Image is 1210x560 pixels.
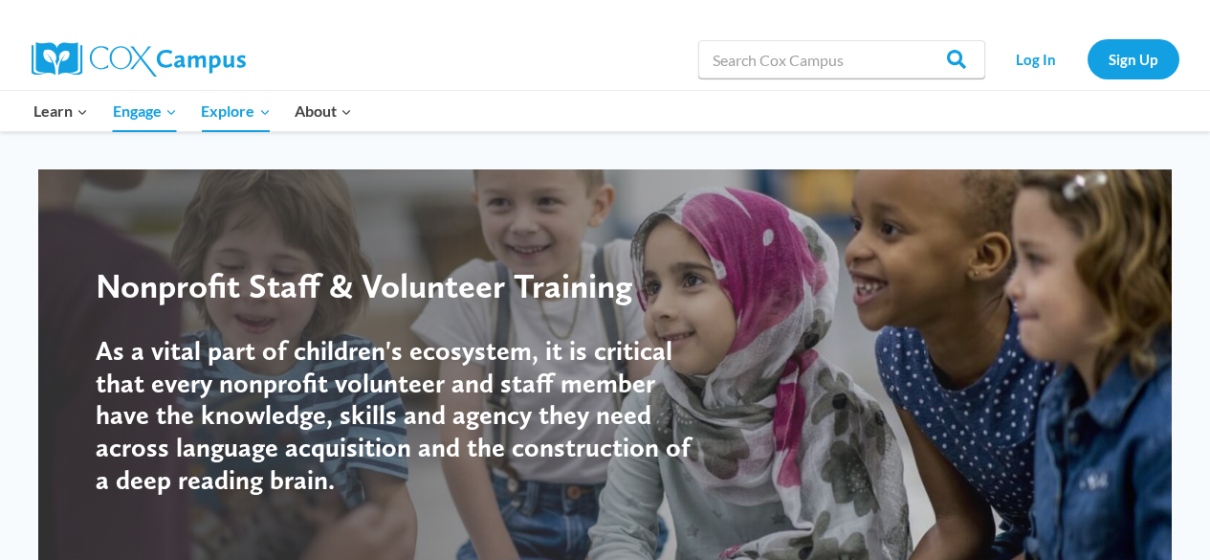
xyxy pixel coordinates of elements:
a: Sign Up [1088,39,1179,78]
h4: As a vital part of children's ecosystem, it is critical that every nonprofit volunteer and staff ... [96,335,692,496]
span: About [295,99,352,123]
span: Explore [201,99,270,123]
div: Nonprofit Staff & Volunteer Training [96,265,692,306]
input: Search Cox Campus [698,40,985,78]
nav: Primary Navigation [22,91,364,131]
span: Learn [33,99,88,123]
a: Log In [995,39,1078,78]
nav: Secondary Navigation [995,39,1179,78]
span: Engage [113,99,177,123]
img: Cox Campus [32,42,246,77]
